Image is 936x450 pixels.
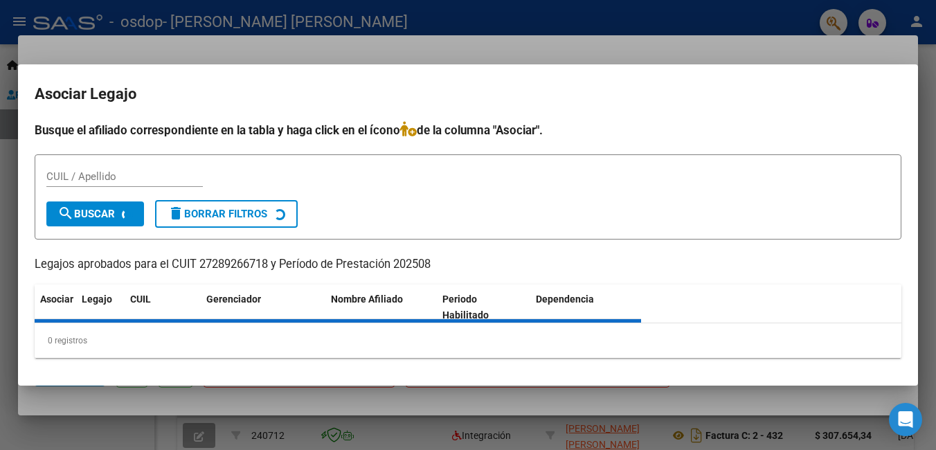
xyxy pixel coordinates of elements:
mat-icon: search [57,205,74,222]
span: Nombre Afiliado [331,294,403,305]
span: Dependencia [536,294,594,305]
span: Gerenciador [206,294,261,305]
datatable-header-cell: Dependencia [530,285,642,330]
div: Open Intercom Messenger [889,403,922,436]
h2: Asociar Legajo [35,81,901,107]
datatable-header-cell: CUIL [125,285,201,330]
div: 0 registros [35,323,901,358]
button: Buscar [46,201,144,226]
span: Borrar Filtros [168,208,267,220]
h4: Busque el afiliado correspondiente en la tabla y haga click en el ícono de la columna "Asociar". [35,121,901,139]
span: Periodo Habilitado [442,294,489,321]
span: Buscar [57,208,115,220]
span: CUIL [130,294,151,305]
datatable-header-cell: Periodo Habilitado [437,285,530,330]
datatable-header-cell: Gerenciador [201,285,325,330]
datatable-header-cell: Legajo [76,285,125,330]
button: Borrar Filtros [155,200,298,228]
datatable-header-cell: Asociar [35,285,76,330]
span: Legajo [82,294,112,305]
span: Asociar [40,294,73,305]
mat-icon: delete [168,205,184,222]
p: Legajos aprobados para el CUIT 27289266718 y Período de Prestación 202508 [35,256,901,273]
datatable-header-cell: Nombre Afiliado [325,285,437,330]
